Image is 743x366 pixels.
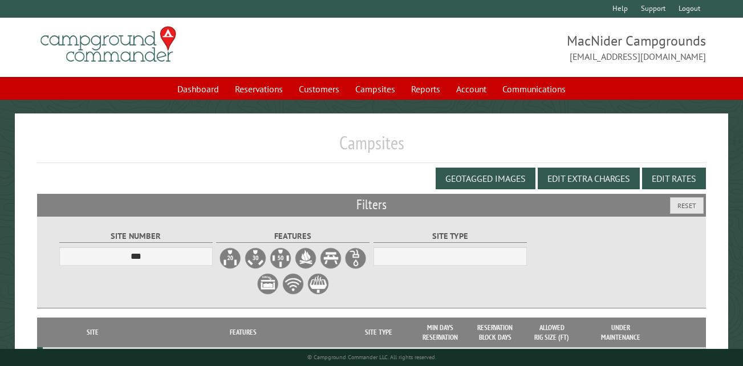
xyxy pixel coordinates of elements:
[170,78,226,100] a: Dashboard
[228,78,290,100] a: Reservations
[642,168,706,189] button: Edit Rates
[373,230,527,243] label: Site Type
[344,318,413,347] th: Site Type
[59,230,213,243] label: Site Number
[219,247,242,270] label: 20A Electrical Hookup
[257,273,279,295] label: Sewer Hookup
[292,78,346,100] a: Customers
[348,78,402,100] a: Campsites
[449,78,493,100] a: Account
[269,247,292,270] label: 50A Electrical Hookup
[582,318,660,347] th: Under Maintenance
[496,78,573,100] a: Communications
[282,273,304,295] label: WiFi Service
[37,132,706,163] h1: Campsites
[538,168,640,189] button: Edit Extra Charges
[244,247,267,270] label: 30A Electrical Hookup
[344,247,367,270] label: Water Hookup
[294,247,317,270] label: Firepit
[670,197,704,214] button: Reset
[522,318,582,347] th: Allowed Rig Size (ft)
[37,194,706,215] h2: Filters
[404,78,447,100] a: Reports
[468,318,522,347] th: Reservation Block Days
[143,318,344,347] th: Features
[307,353,436,361] small: © Campground Commander LLC. All rights reserved.
[436,168,535,189] button: Geotagged Images
[372,31,706,63] span: MacNider Campgrounds [EMAIL_ADDRESS][DOMAIN_NAME]
[37,22,180,67] img: Campground Commander
[216,230,370,243] label: Features
[43,318,143,347] th: Site
[413,318,468,347] th: Min Days Reservation
[307,273,330,295] label: Grill
[319,247,342,270] label: Picnic Table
